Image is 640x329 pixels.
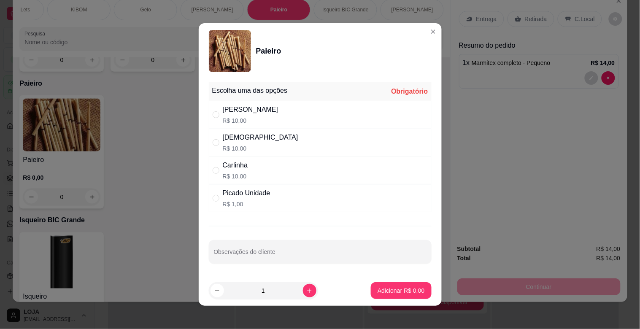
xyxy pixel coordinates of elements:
[223,188,270,198] div: Picado Unidade
[223,200,270,208] p: R$ 1,00
[214,251,427,259] input: Observações do cliente
[209,30,251,72] img: product-image
[212,86,288,96] div: Escolha uma das opções
[223,116,278,125] p: R$ 10,00
[223,160,248,170] div: Carlinha
[378,286,424,295] p: Adicionar R$ 0,00
[256,45,281,57] div: Paieiro
[211,284,224,297] button: decrease-product-quantity
[223,132,298,143] div: [DEMOGRAPHIC_DATA]
[303,284,316,297] button: increase-product-quantity
[371,282,431,299] button: Adicionar R$ 0,00
[427,25,440,38] button: Close
[223,172,248,181] p: R$ 10,00
[223,105,278,115] div: [PERSON_NAME]
[223,144,298,153] p: R$ 10,00
[391,86,428,97] div: Obrigatório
